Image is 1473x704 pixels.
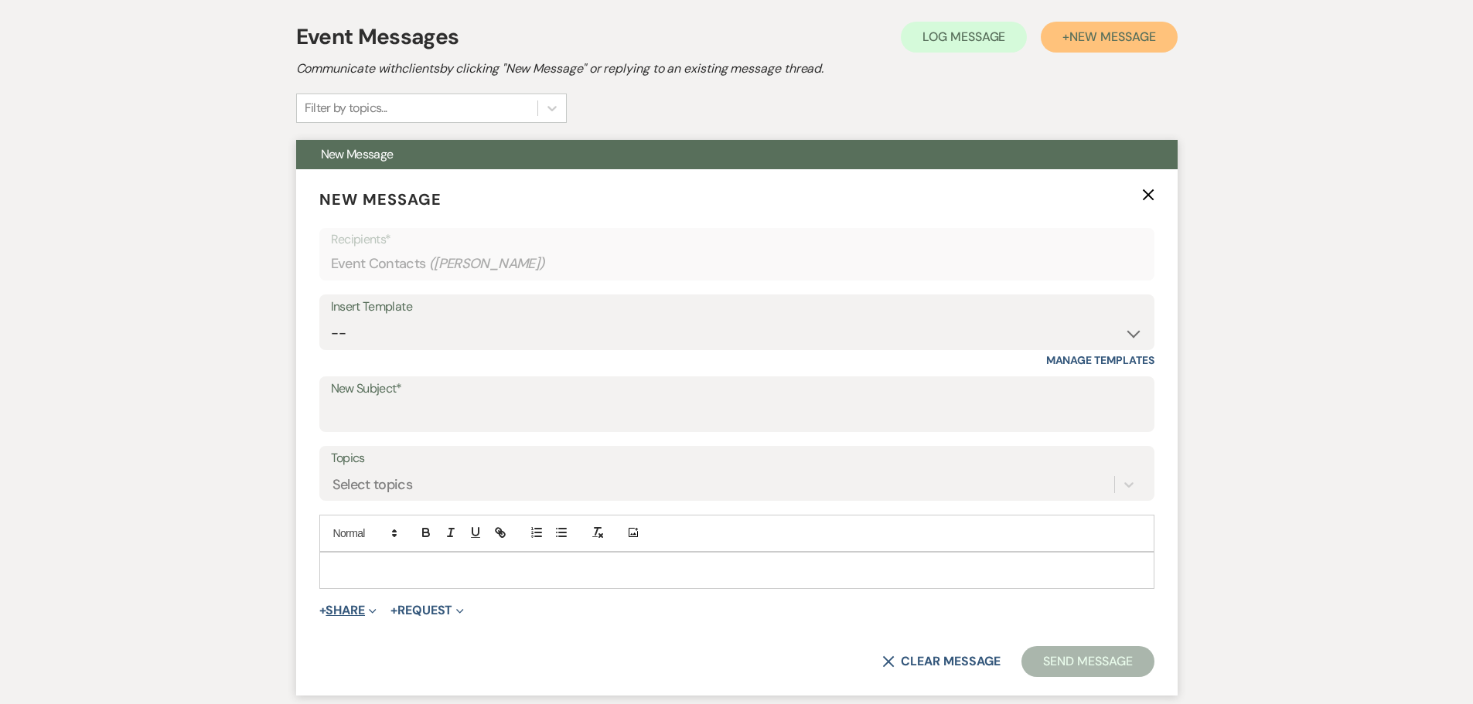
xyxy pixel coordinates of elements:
[331,249,1143,279] div: Event Contacts
[1046,353,1154,367] a: Manage Templates
[882,655,1000,668] button: Clear message
[429,253,545,274] span: ( [PERSON_NAME] )
[305,99,387,117] div: Filter by topics...
[1069,29,1155,45] span: New Message
[390,604,397,617] span: +
[390,604,464,617] button: Request
[331,296,1143,318] div: Insert Template
[1041,22,1177,53] button: +New Message
[319,604,377,617] button: Share
[331,230,1143,250] p: Recipients*
[332,474,413,495] div: Select topics
[1021,646,1154,677] button: Send Message
[331,378,1143,400] label: New Subject*
[296,21,459,53] h1: Event Messages
[331,447,1143,470] label: Topics
[319,604,326,617] span: +
[922,29,1005,45] span: Log Message
[296,60,1178,78] h2: Communicate with clients by clicking "New Message" or replying to an existing message thread.
[321,146,394,162] span: New Message
[319,189,442,209] span: New Message
[901,22,1027,53] button: Log Message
